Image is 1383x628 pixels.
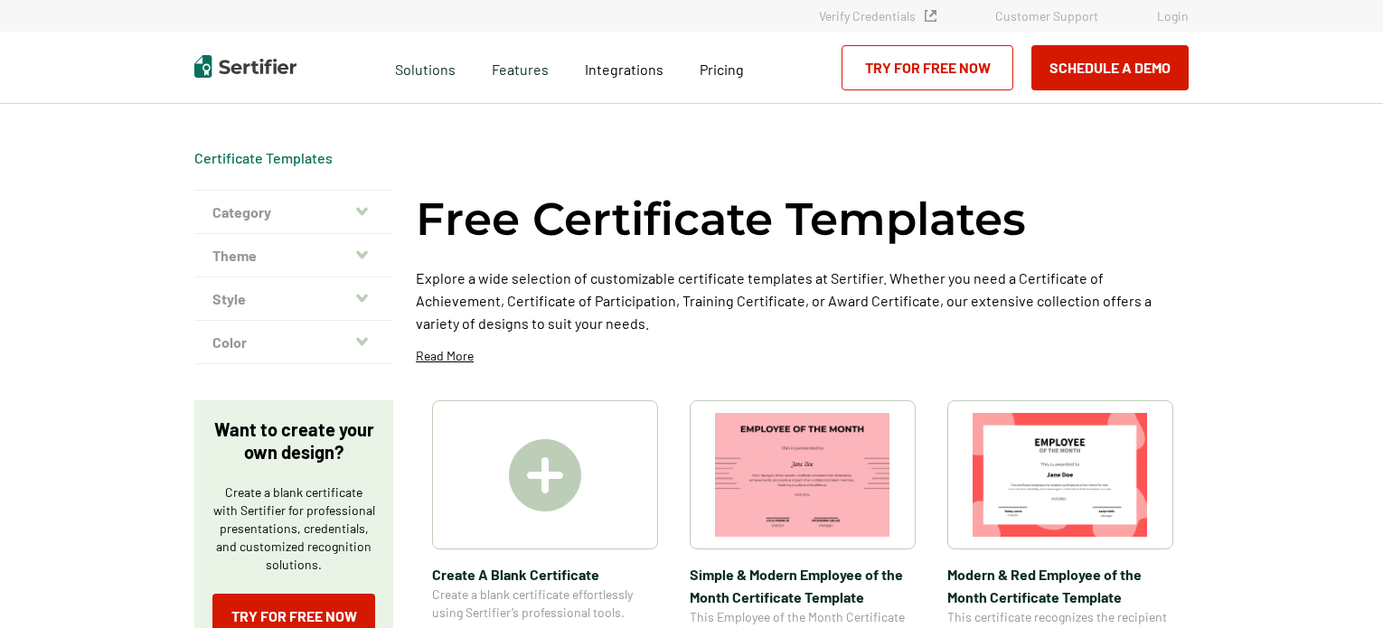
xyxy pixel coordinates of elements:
a: Customer Support [995,8,1098,23]
a: Try for Free Now [842,45,1013,90]
div: Breadcrumb [194,149,333,167]
img: Modern & Red Employee of the Month Certificate Template [973,413,1148,537]
a: Login [1157,8,1189,23]
img: Simple & Modern Employee of the Month Certificate Template [715,413,890,537]
a: Pricing [700,56,744,79]
span: Solutions [395,56,456,79]
img: Sertifier | Digital Credentialing Platform [194,55,296,78]
span: Integrations [585,61,663,78]
p: Create a blank certificate with Sertifier for professional presentations, credentials, and custom... [212,483,375,574]
img: Verified [925,10,936,22]
span: Pricing [700,61,744,78]
a: Certificate Templates [194,149,333,166]
button: Category [194,191,393,234]
p: Read More [416,347,474,365]
p: Explore a wide selection of customizable certificate templates at Sertifier. Whether you need a C... [416,267,1189,334]
span: Create a blank certificate effortlessly using Sertifier’s professional tools. [432,586,658,622]
button: Style [194,277,393,321]
span: Certificate Templates [194,149,333,167]
span: Simple & Modern Employee of the Month Certificate Template [690,563,916,608]
button: Color [194,321,393,364]
span: Create A Blank Certificate [432,563,658,586]
a: Verify Credentials [819,8,936,23]
span: Modern & Red Employee of the Month Certificate Template [947,563,1173,608]
img: Create A Blank Certificate [509,439,581,511]
h1: Free Certificate Templates [416,190,1026,248]
a: Integrations [585,56,663,79]
span: Features [492,56,549,79]
p: Want to create your own design? [212,418,375,464]
button: Theme [194,234,393,277]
